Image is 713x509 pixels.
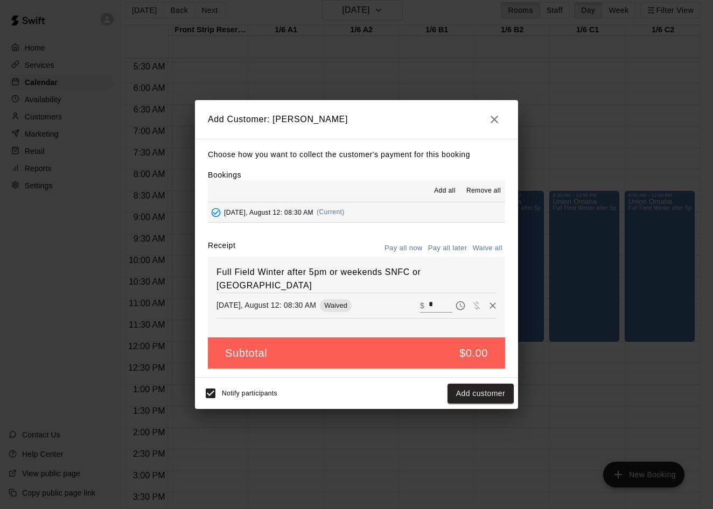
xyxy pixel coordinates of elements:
[459,346,488,360] h5: $0.00
[428,182,462,200] button: Add all
[434,186,456,196] span: Add all
[222,390,277,398] span: Notify participants
[195,100,518,139] h2: Add Customer: [PERSON_NAME]
[225,346,267,360] h5: Subtotal
[208,240,235,257] label: Receipt
[448,384,514,404] button: Add customer
[469,300,485,309] span: Waive payment
[420,300,424,311] p: $
[470,240,505,257] button: Waive all
[208,148,505,161] p: Choose how you want to collect the customer's payment for this booking
[452,300,469,309] span: Pay later
[216,265,497,293] h6: Full Field Winter after 5pm or weekends SNFC or [GEOGRAPHIC_DATA]
[382,240,425,257] button: Pay all now
[208,204,224,221] button: Added - Collect Payment
[462,182,505,200] button: Remove all
[208,171,241,179] label: Bookings
[317,208,345,216] span: (Current)
[224,208,313,216] span: [DATE], August 12: 08:30 AM
[425,240,470,257] button: Pay all later
[485,298,501,314] button: Remove
[208,202,505,222] button: Added - Collect Payment[DATE], August 12: 08:30 AM(Current)
[320,301,352,309] span: Waived
[216,300,316,310] p: [DATE], August 12: 08:30 AM
[466,186,501,196] span: Remove all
